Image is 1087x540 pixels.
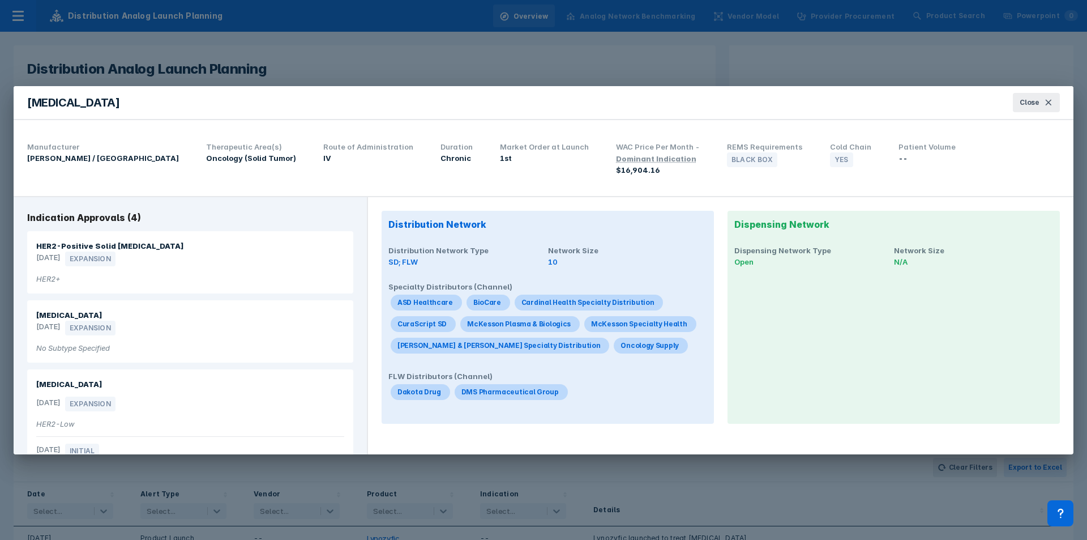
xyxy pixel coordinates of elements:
[440,152,473,164] div: Chronic
[36,342,344,354] div: No Subtype Specified
[727,152,777,167] div: Black Box
[388,281,707,292] h4: Specialty Distributors (Channel)
[27,152,179,164] div: [PERSON_NAME] / [GEOGRAPHIC_DATA]
[548,256,708,267] div: 10
[440,142,473,151] span: Duration
[461,388,559,397] div: DMS Pharmaceutical Group
[206,152,296,164] div: Oncology (Solid Tumor)
[388,245,548,256] h4: Distribution Network Type
[65,252,115,266] div: EXPANSION
[616,154,696,163] div: Dominant Indication
[1020,97,1039,108] span: Close
[894,245,1054,256] h4: Network Size
[521,298,654,307] div: Cardinal Health Specialty Distribution
[1047,500,1073,526] div: Contact Support
[27,94,119,111] div: [MEDICAL_DATA]
[397,298,453,307] div: ASD Healthcare
[388,371,707,382] h4: FLW Distributors (Channel)
[36,397,61,411] span: [DATE]
[36,273,344,284] div: HER2+
[898,142,956,151] span: Patient Volume
[65,444,99,458] div: INITIAL
[397,388,441,397] div: Dakota Drug
[395,451,1046,466] h3: Latest Changes
[36,241,183,250] span: HER2-Positive Solid [MEDICAL_DATA]
[616,142,700,163] span: WAC Price Per Month -
[36,418,344,430] div: HER2-low
[500,142,589,151] span: Market Order at Launch
[548,245,708,256] h4: Network Size
[830,152,853,167] div: Yes
[616,164,700,176] div: $16,904.16
[620,341,679,350] div: Oncology Supply
[27,211,353,224] h4: Indication Approvals (4)
[36,380,102,389] span: [MEDICAL_DATA]
[467,320,571,329] div: McKesson Plasma & Biologics
[727,142,803,151] span: REMS Requirements
[65,397,115,411] div: EXPANSION
[734,218,1053,231] h3: Dispensing Network
[397,341,600,350] div: [PERSON_NAME] & [PERSON_NAME] Specialty Distribution
[894,256,1054,267] div: N/A
[36,311,102,320] span: [MEDICAL_DATA]
[500,152,589,164] div: 1st
[36,321,61,335] span: [DATE]
[388,218,707,231] h3: Distribution Network
[36,252,61,266] span: [DATE]
[65,321,115,335] div: EXPANSION
[323,152,413,164] div: IV
[206,142,282,151] span: Therapeutic Area(s)
[323,142,413,151] span: Route of Administration
[36,444,61,458] span: [DATE]
[734,256,894,267] div: Open
[591,320,687,329] div: McKesson Specialty Health
[734,245,894,256] h4: Dispensing Network Type
[397,320,447,329] div: CuraScript SD
[473,298,501,307] div: BioCare
[388,256,548,267] div: SD; FLW
[27,142,79,151] span: Manufacturer
[830,142,871,151] span: Cold Chain
[898,152,956,164] div: --
[1013,93,1060,112] button: Close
